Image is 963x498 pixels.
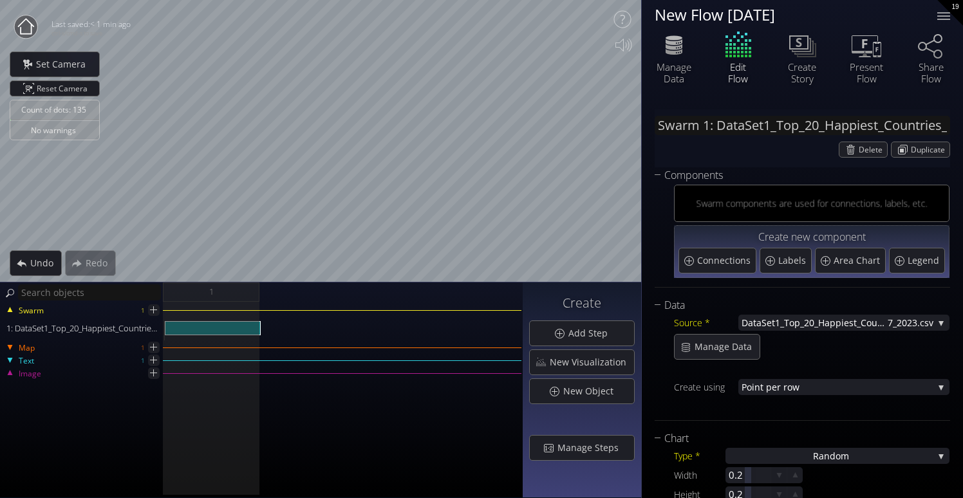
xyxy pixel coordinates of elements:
[1,321,164,335] div: 1: DataSet1_Top_20_Happiest_Countries_2017_2023.csv
[908,61,953,84] div: Share Flow
[18,305,44,317] span: Swarm
[655,430,934,447] div: Chart
[18,284,161,300] input: Search objects
[563,385,621,398] span: New Object
[674,448,725,464] div: Type *
[141,302,145,318] div: 1
[742,379,754,395] span: Poi
[37,81,92,96] span: Reset Camera
[529,296,635,310] h3: Create
[697,254,754,267] span: Connections
[780,61,825,84] div: Create Story
[674,379,738,395] div: Create using
[141,340,145,356] div: 1
[742,315,888,331] span: DataSet1_Top_20_Happiest_Countries_201
[18,342,35,354] span: Map
[674,315,738,331] div: Source *
[30,257,61,270] span: Undo
[888,315,933,331] span: 7_2023.csv
[18,355,34,367] span: Text
[754,379,933,395] span: nt per row
[655,6,921,23] div: New Flow [DATE]
[911,142,949,157] span: Duplicate
[696,196,927,212] div: Swarm components are used for connections, labels, etc.
[651,61,697,84] div: Manage Data
[813,448,824,464] span: Ra
[141,353,145,369] div: 1
[557,441,626,454] span: Manage Steps
[10,250,62,276] div: Undo action
[694,340,760,353] span: Manage Data
[908,254,942,267] span: Legend
[35,58,93,71] span: Set Camera
[568,327,615,340] span: Add Step
[18,368,41,380] span: Image
[655,167,934,183] div: Components
[209,284,214,300] span: 1
[859,142,887,157] span: Delete
[778,254,809,267] span: Labels
[824,448,849,464] span: ndom
[678,230,945,246] div: Create new component
[549,356,634,369] span: New Visualization
[674,467,725,483] div: Width
[844,61,889,84] div: Present Flow
[655,297,934,313] div: Data
[834,254,883,267] span: Area Chart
